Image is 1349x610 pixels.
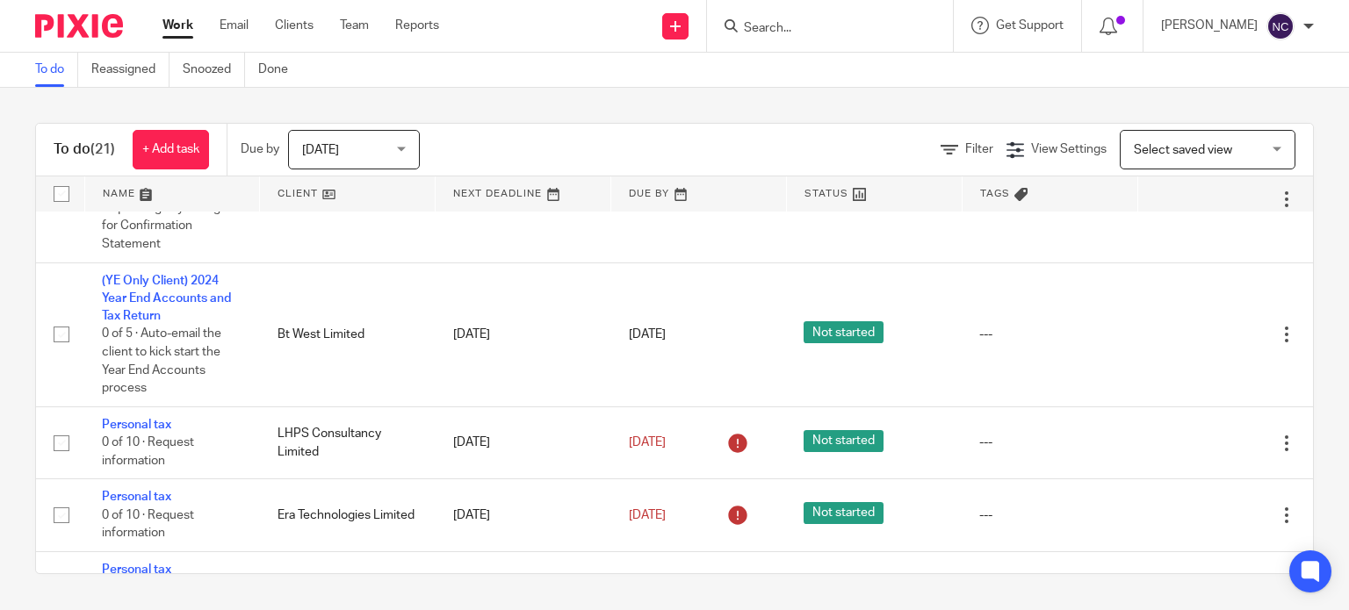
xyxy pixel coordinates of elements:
[395,17,439,34] a: Reports
[804,321,884,343] span: Not started
[980,189,1010,198] span: Tags
[1161,17,1258,34] p: [PERSON_NAME]
[54,140,115,159] h1: To do
[629,328,666,341] span: [DATE]
[102,436,194,467] span: 0 of 10 · Request information
[102,491,171,503] a: Personal tax
[1134,144,1232,156] span: Select saved view
[436,406,611,478] td: [DATE]
[162,17,193,34] a: Work
[133,130,209,169] a: + Add task
[1031,143,1107,155] span: View Settings
[804,502,884,524] span: Not started
[340,17,369,34] a: Team
[260,262,436,406] td: Bt West Limited
[35,14,123,38] img: Pixie
[436,262,611,406] td: [DATE]
[102,509,194,540] span: 0 of 10 · Request information
[979,326,1120,343] div: ---
[302,144,339,156] span: [DATE]
[260,479,436,551] td: Era Technologies Limited
[91,53,170,87] a: Reassigned
[102,419,171,431] a: Personal tax
[629,509,666,521] span: [DATE]
[965,143,993,155] span: Filter
[241,140,279,158] p: Due by
[90,142,115,156] span: (21)
[436,479,611,551] td: [DATE]
[220,17,249,34] a: Email
[102,275,231,323] a: (YE Only Client) 2024 Year End Accounts and Tax Return
[275,17,314,34] a: Clients
[258,53,301,87] a: Done
[102,328,221,395] span: 0 of 5 · Auto-email the client to kick start the Year End Accounts process
[979,506,1120,524] div: ---
[183,53,245,87] a: Snoozed
[260,406,436,478] td: LHPS Consultancy Limited
[742,21,900,37] input: Search
[629,436,666,449] span: [DATE]
[35,53,78,87] a: To do
[1266,12,1295,40] img: svg%3E
[996,19,1064,32] span: Get Support
[804,430,884,452] span: Not started
[102,563,171,576] a: Personal tax
[979,434,1120,451] div: ---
